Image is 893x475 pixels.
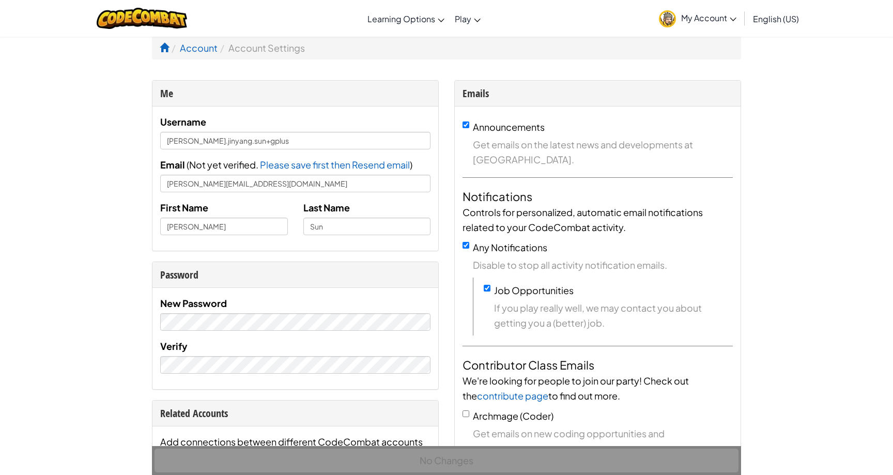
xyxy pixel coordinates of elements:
[185,159,189,171] span: (
[160,339,188,354] label: Verify
[160,406,430,421] div: Related Accounts
[520,410,553,422] span: (Coder)
[160,200,208,215] label: First Name
[160,296,227,311] label: New Password
[160,86,430,101] div: Me
[659,10,676,27] img: avatar
[473,426,733,456] span: Get emails on new coding opportunities and announcements.
[160,159,185,171] span: Email
[463,375,689,402] span: We're looking for people to join our party! Check out the
[455,13,471,24] span: Play
[160,114,206,129] label: Username
[189,159,260,171] span: Not yet verified.
[260,159,410,171] span: Please save first then Resend email
[97,8,187,29] img: CodeCombat logo
[654,2,742,35] a: My Account
[362,5,450,33] a: Learning Options
[494,300,733,330] span: If you play really well, we may contact you about getting you a (better) job.
[450,5,486,33] a: Play
[473,121,545,133] label: Announcements
[367,13,435,24] span: Learning Options
[463,188,733,205] h4: Notifications
[303,200,350,215] label: Last Name
[473,137,733,167] span: Get emails on the latest news and developments at [GEOGRAPHIC_DATA].
[477,390,548,402] a: contribute page
[681,12,736,23] span: My Account
[180,42,218,54] a: Account
[410,159,412,171] span: )
[473,241,547,253] label: Any Notifications
[160,267,430,282] div: Password
[748,5,804,33] a: English (US)
[218,40,305,55] li: Account Settings
[473,410,518,422] span: Archmage
[753,13,799,24] span: English (US)
[463,206,703,233] span: Controls for personalized, automatic email notifications related to your CodeCombat activity.
[548,390,620,402] span: to find out more.
[463,357,733,373] h4: Contributor Class Emails
[494,284,574,296] label: Job Opportunities
[463,86,733,101] div: Emails
[473,257,733,272] span: Disable to stop all activity notification emails.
